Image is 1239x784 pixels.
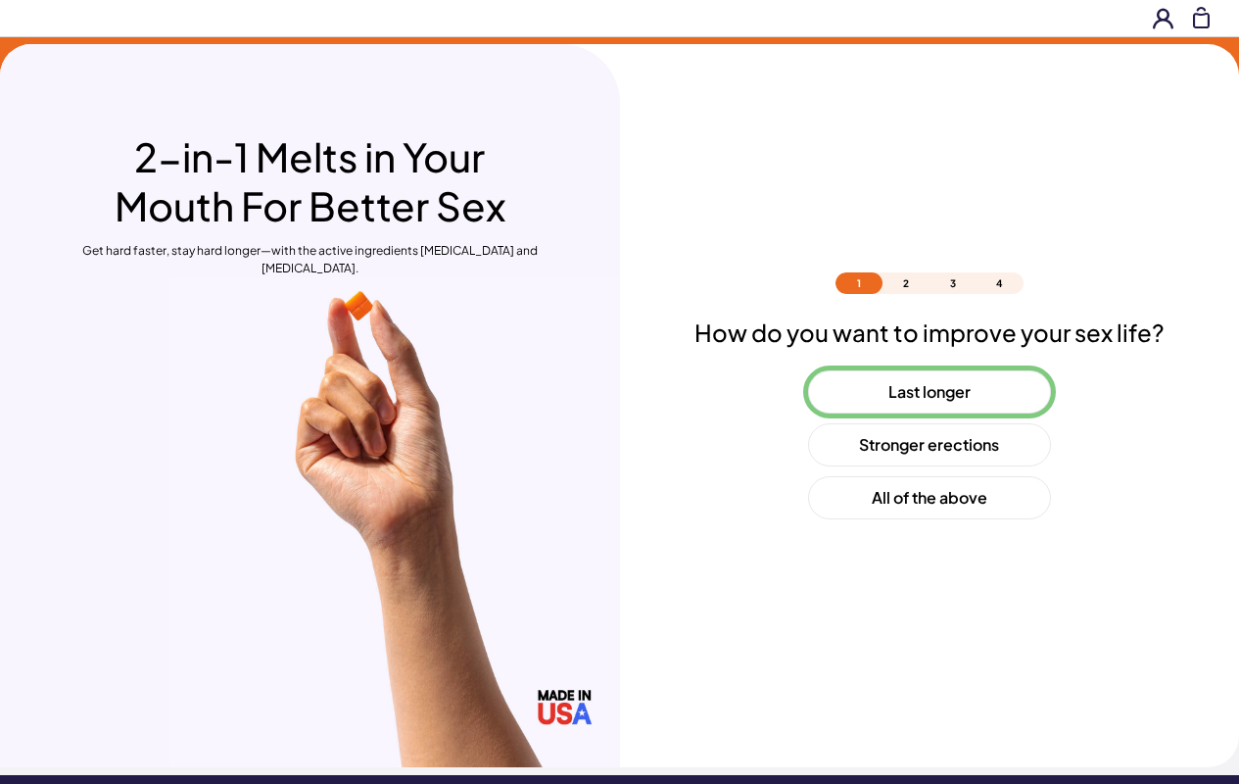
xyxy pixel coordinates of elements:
img: https://d2vg8gw4qal5ip.cloudfront.net/uploads/2025/02/quiz-img.jpg [169,277,620,767]
h2: How do you want to improve your sex life? [694,318,1165,347]
button: Last longer [808,370,1051,414]
button: All of the above [808,476,1051,519]
p: Get hard faster, stay hard longer—with the active ingredients [MEDICAL_DATA] and [MEDICAL_DATA]. [80,242,539,277]
li: 1 [835,272,882,294]
li: 4 [977,272,1024,294]
li: 2 [882,272,929,294]
li: 3 [929,272,977,294]
button: Stronger erections [808,423,1051,466]
h1: 2-in-1 Melts in Your Mouth For Better Sex [80,132,539,231]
